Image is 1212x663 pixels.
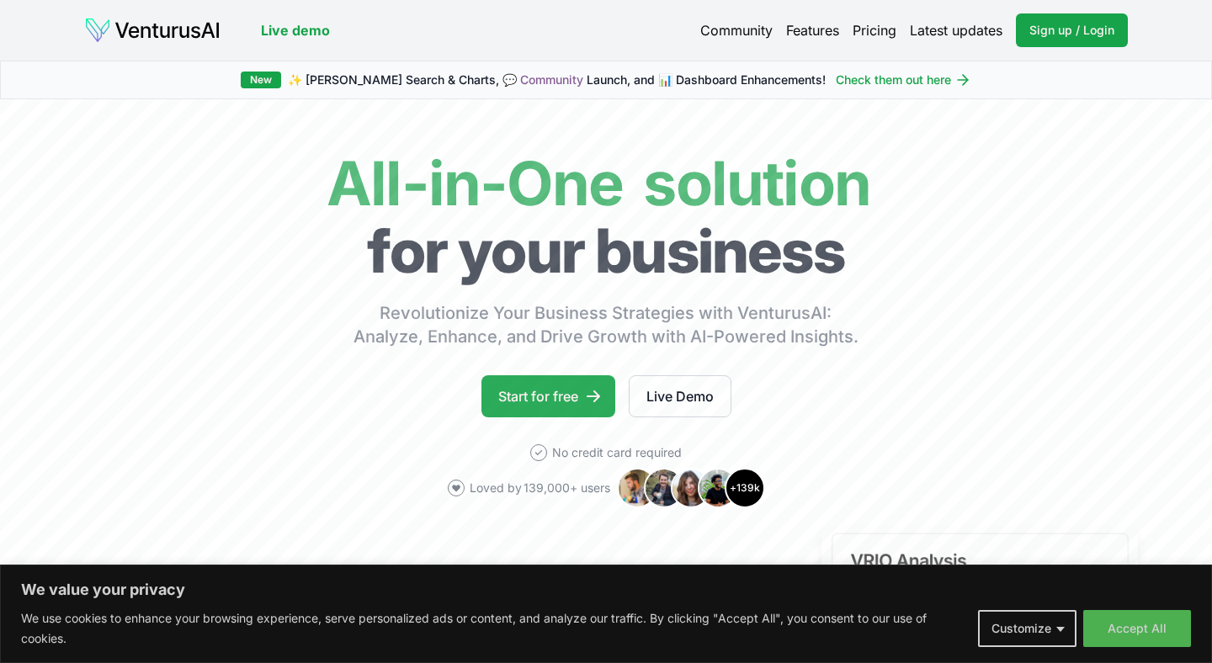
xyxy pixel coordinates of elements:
a: Check them out here [836,72,971,88]
a: Community [700,20,773,40]
img: Avatar 4 [698,468,738,508]
button: Accept All [1083,610,1191,647]
img: Avatar 3 [671,468,711,508]
p: We value your privacy [21,580,1191,600]
div: New [241,72,281,88]
a: Live Demo [629,375,731,417]
a: Live demo [261,20,330,40]
button: Customize [978,610,1076,647]
a: Latest updates [910,20,1002,40]
a: Community [520,72,583,87]
span: ✨ [PERSON_NAME] Search & Charts, 💬 Launch, and 📊 Dashboard Enhancements! [288,72,826,88]
img: Avatar 2 [644,468,684,508]
a: Start for free [481,375,615,417]
img: logo [84,17,221,44]
p: We use cookies to enhance your browsing experience, serve personalized ads or content, and analyz... [21,608,965,649]
a: Features [786,20,839,40]
a: Pricing [853,20,896,40]
span: Sign up / Login [1029,22,1114,39]
img: Avatar 1 [617,468,657,508]
a: Sign up / Login [1016,13,1128,47]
